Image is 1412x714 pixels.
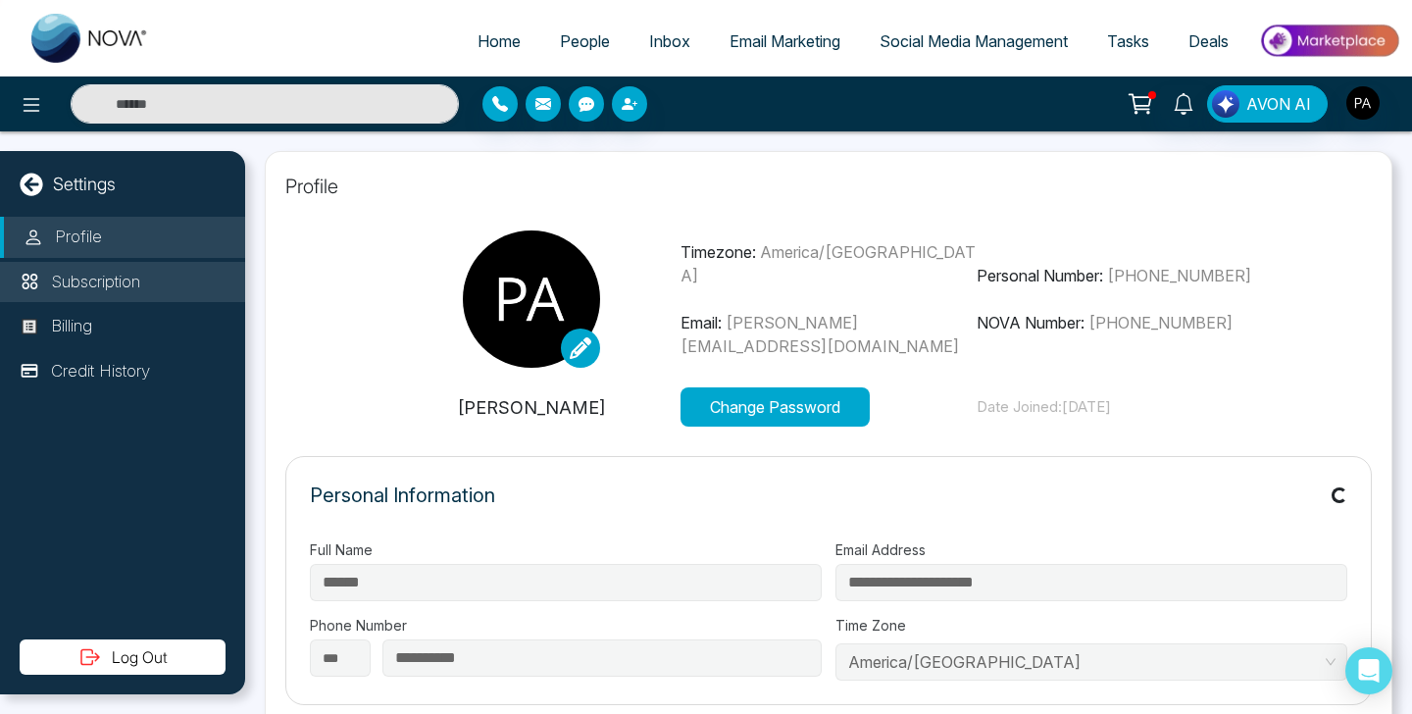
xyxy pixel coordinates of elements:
p: NOVA Number: [977,311,1274,334]
label: Email Address [835,539,1347,560]
button: Change Password [681,387,870,427]
img: Lead Flow [1212,90,1239,118]
span: America/[GEOGRAPHIC_DATA] [681,242,976,285]
a: People [540,23,630,60]
p: Personal Information [310,481,495,510]
span: America/Toronto [848,647,1335,677]
button: Log Out [20,639,226,675]
span: Inbox [649,31,690,51]
img: User Avatar [1346,86,1380,120]
span: Home [478,31,521,51]
a: Email Marketing [710,23,860,60]
img: Market-place.gif [1258,19,1400,63]
label: Full Name [310,539,822,560]
p: Email: [681,311,978,358]
div: Open Intercom Messenger [1345,647,1392,694]
a: Inbox [630,23,710,60]
p: Date Joined: [DATE] [977,396,1274,419]
a: Tasks [1087,23,1169,60]
span: Deals [1188,31,1229,51]
p: Billing [51,314,92,339]
a: Home [458,23,540,60]
p: Profile [55,225,102,250]
button: AVON AI [1207,85,1328,123]
span: Social Media Management [880,31,1068,51]
p: Timezone: [681,240,978,287]
p: Profile [285,172,1372,201]
a: Deals [1169,23,1248,60]
span: People [560,31,610,51]
p: Settings [53,171,116,197]
span: Email Marketing [730,31,840,51]
span: AVON AI [1246,92,1311,116]
span: [PHONE_NUMBER] [1107,266,1251,285]
label: Time Zone [835,615,1347,636]
img: Nova CRM Logo [31,14,149,63]
p: Credit History [51,359,150,384]
span: Tasks [1107,31,1149,51]
span: [PHONE_NUMBER] [1088,313,1233,332]
p: Subscription [51,270,140,295]
p: [PERSON_NAME] [383,394,681,421]
a: Social Media Management [860,23,1087,60]
span: [PERSON_NAME][EMAIL_ADDRESS][DOMAIN_NAME] [681,313,959,356]
p: Personal Number: [977,264,1274,287]
label: Phone Number [310,615,822,636]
